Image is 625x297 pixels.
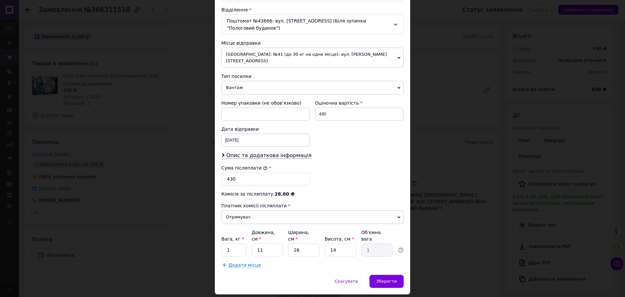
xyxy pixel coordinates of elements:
span: [GEOGRAPHIC_DATA]: №41 (до 30 кг на одне місце): вул. [PERSON_NAME][STREET_ADDRESS] [221,48,404,68]
span: Місце відправки [221,40,261,46]
label: Довжина, см [252,230,275,242]
label: Вага, кг [221,236,244,242]
div: Поштомат №43666: вул. [STREET_ADDRESS] (Біля зупинки "Пологовий будинок") [221,14,404,35]
span: Зберегти [376,279,397,284]
label: Висота, см [325,236,354,242]
span: Вантаж [221,81,404,95]
span: Опис та додаткова інформація [226,152,312,159]
div: Оціночна вартість [315,100,404,106]
span: Платник комісії післяплати [221,203,287,208]
span: 28.60 ₴ [275,191,295,197]
label: Ширина, см [288,230,309,242]
div: Комісія за післяплату: [221,191,404,197]
div: Відділення [221,7,404,13]
span: Додати місце [229,262,261,268]
div: Номер упаковки (не обов'язково) [221,100,310,106]
div: Об'ємна вага [361,229,393,242]
span: Скасувати [335,279,358,284]
label: Сума післяплати [221,165,268,171]
div: Дата відправки [221,126,310,132]
span: Отримувач [221,210,404,224]
span: Тип посилки [221,74,251,79]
